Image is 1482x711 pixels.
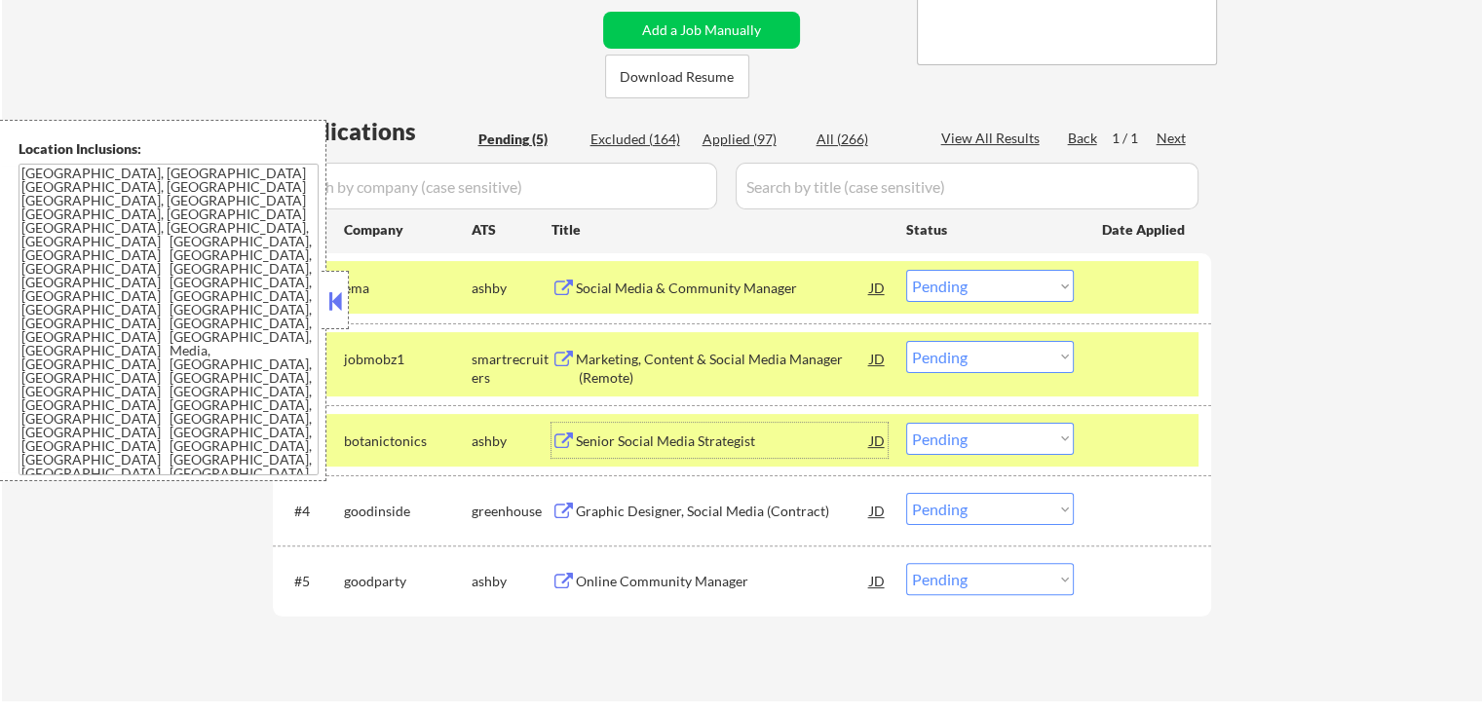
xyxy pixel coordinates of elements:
div: Excluded (164) [590,130,688,149]
div: jobmobz1 [344,350,472,369]
div: smartrecruiters [472,350,551,388]
div: JD [868,270,888,305]
div: JD [868,493,888,528]
button: Add a Job Manually [603,12,800,49]
div: Date Applied [1102,220,1188,240]
div: View All Results [941,129,1045,148]
div: ATS [472,220,551,240]
div: Status [906,211,1074,246]
div: Pending (5) [478,130,576,149]
div: JD [868,341,888,376]
input: Search by title (case sensitive) [736,163,1198,209]
div: All (266) [817,130,914,149]
div: Graphic Designer, Social Media (Contract) [576,502,870,521]
div: Marketing, Content & Social Media Manager (Remote) [576,350,870,388]
div: Online Community Manager [576,572,870,591]
div: Company [344,220,472,240]
div: greenhouse [472,502,551,521]
div: goodparty [344,572,472,591]
div: JD [868,423,888,458]
div: ashby [472,572,551,591]
div: ashby [472,279,551,298]
div: 1 / 1 [1112,129,1157,148]
div: Applications [279,120,472,143]
div: Back [1068,129,1099,148]
div: Next [1157,129,1188,148]
button: Download Resume [605,55,749,98]
div: Senior Social Media Strategist [576,431,870,451]
div: goodinside [344,502,472,521]
div: botanictonics [344,431,472,451]
div: Applied (97) [703,130,800,149]
div: JD [868,563,888,598]
div: Location Inclusions: [19,139,319,159]
div: #5 [294,572,328,591]
div: Title [551,220,888,240]
div: Social Media & Community Manager [576,279,870,298]
div: #4 [294,502,328,521]
div: ashby [472,431,551,451]
input: Search by company (case sensitive) [279,163,717,209]
div: ema [344,279,472,298]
